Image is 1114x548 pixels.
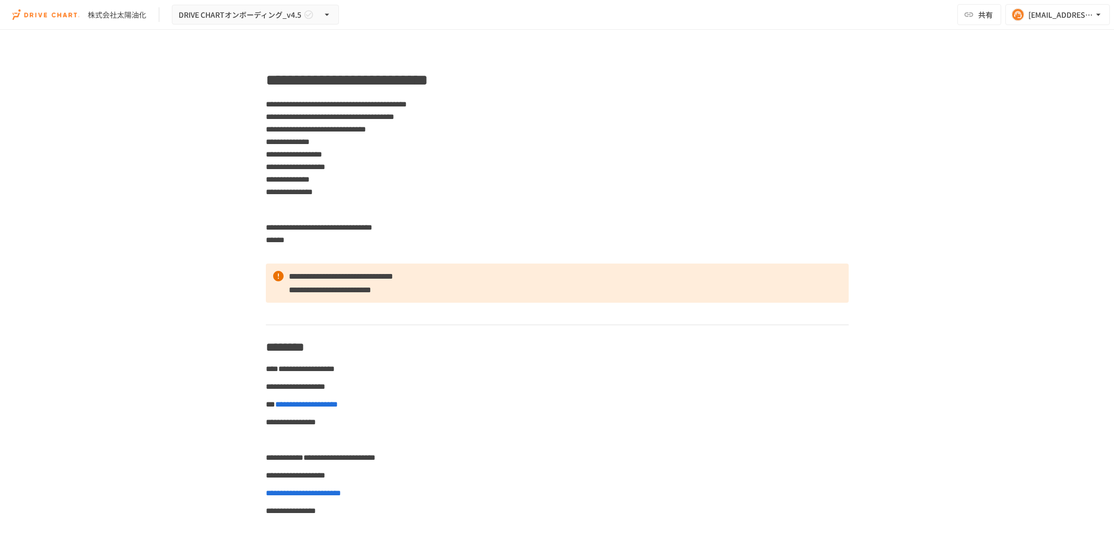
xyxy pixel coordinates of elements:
div: [EMAIL_ADDRESS][DOMAIN_NAME] [1028,8,1093,21]
span: 共有 [978,9,993,20]
button: DRIVE CHARTオンボーディング_v4.5 [172,5,339,25]
div: 株式会社太陽油化 [88,9,146,20]
span: DRIVE CHARTオンボーディング_v4.5 [179,8,301,21]
button: [EMAIL_ADDRESS][DOMAIN_NAME] [1005,4,1110,25]
img: i9VDDS9JuLRLX3JIUyK59LcYp6Y9cayLPHs4hOxMB9W [13,6,79,23]
button: 共有 [957,4,1001,25]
